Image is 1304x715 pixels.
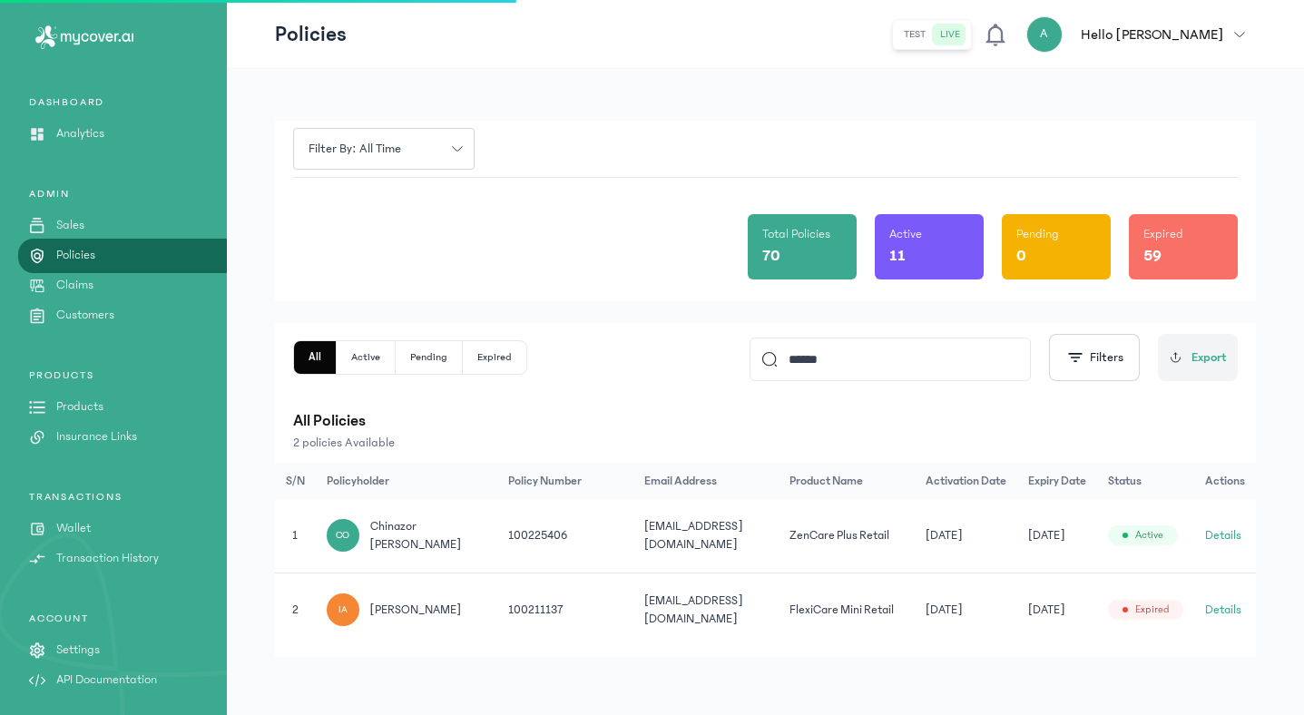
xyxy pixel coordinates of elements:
[1158,334,1238,381] button: Export
[497,573,633,646] td: 100211137
[56,306,114,325] p: Customers
[497,463,633,499] th: Policy Number
[1194,463,1256,499] th: Actions
[779,573,915,646] td: FlexiCare Mini Retail
[779,463,915,499] th: Product Name
[56,397,103,416] p: Products
[933,24,967,45] button: live
[633,463,779,499] th: Email Address
[56,427,137,446] p: Insurance Links
[497,499,633,573] td: 100225406
[1143,243,1162,269] p: 59
[370,517,486,554] span: chinazor [PERSON_NAME]
[1135,602,1169,617] span: Expired
[275,20,347,49] p: Policies
[1081,24,1223,45] p: Hello [PERSON_NAME]
[779,499,915,573] td: ZenCare Plus Retail
[298,140,412,159] span: Filter by: all time
[292,529,298,542] span: 1
[327,519,359,552] div: CO
[1191,348,1227,367] span: Export
[396,341,463,374] button: Pending
[294,341,337,374] button: All
[644,594,743,625] span: [EMAIL_ADDRESS][DOMAIN_NAME]
[293,434,1238,452] p: 2 policies Available
[926,601,963,619] span: [DATE]
[762,225,830,243] p: Total Policies
[1097,463,1194,499] th: Status
[1143,225,1183,243] p: Expired
[327,593,359,626] div: IA
[56,671,157,690] p: API Documentation
[1028,601,1065,619] span: [DATE]
[292,603,299,616] span: 2
[1205,526,1241,544] button: Details
[56,519,91,538] p: Wallet
[293,128,475,170] button: Filter by: all time
[275,463,316,499] th: S/N
[56,549,159,568] p: Transaction History
[1016,225,1059,243] p: Pending
[56,124,104,143] p: Analytics
[463,341,526,374] button: Expired
[56,276,93,295] p: Claims
[1026,16,1256,53] button: AHello [PERSON_NAME]
[337,341,396,374] button: Active
[56,641,100,660] p: Settings
[56,246,95,265] p: Policies
[1049,334,1140,381] button: Filters
[1016,243,1026,269] p: 0
[1028,526,1065,544] span: [DATE]
[762,243,780,269] p: 70
[926,526,963,544] span: [DATE]
[897,24,933,45] button: test
[644,520,743,551] span: [EMAIL_ADDRESS][DOMAIN_NAME]
[889,225,922,243] p: Active
[1026,16,1063,53] div: A
[1017,463,1097,499] th: Expiry Date
[1205,601,1241,619] button: Details
[915,463,1017,499] th: Activation Date
[1135,528,1163,543] span: Active
[889,243,906,269] p: 11
[293,408,1238,434] p: All Policies
[316,463,497,499] th: Policyholder
[56,216,84,235] p: Sales
[370,601,462,619] span: [PERSON_NAME]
